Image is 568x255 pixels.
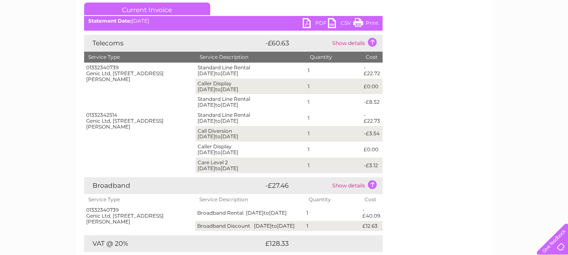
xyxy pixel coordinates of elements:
td: 1 [306,110,362,126]
td: -£22.72 [362,63,382,79]
td: Broadband Rental [DATE] [DATE] [195,205,305,221]
div: Clear Business is a trading name of Verastar Limited (registered in [GEOGRAPHIC_DATA] No. 3667643... [86,5,483,41]
td: 1 [306,142,362,158]
a: Current Invoice [84,3,210,15]
a: PDF [303,18,328,30]
td: 1 [306,79,362,95]
span: to [215,86,221,92]
th: Service Description [195,52,306,63]
span: to [215,102,221,108]
td: -£22.73 [362,110,382,126]
span: to [215,118,221,124]
a: Blog [495,36,507,42]
a: Water [420,36,436,42]
td: Broadband Discount [DATE] [DATE] [195,221,305,231]
th: Service Type [84,194,195,205]
td: £12.63 [360,221,382,231]
td: -£3.12 [362,158,382,174]
span: to [215,165,221,171]
td: 1 [304,205,360,221]
a: Log out [540,36,560,42]
td: 1 [306,94,362,110]
div: 01332340739 Genic Ltd, [STREET_ADDRESS][PERSON_NAME] [86,65,193,82]
td: Show details [330,177,383,194]
a: Telecoms [465,36,490,42]
td: Care Level 2 [DATE] [DATE] [195,158,306,174]
td: Caller Display [DATE] [DATE] [195,142,306,158]
span: to [215,70,221,76]
td: 1 [306,126,362,142]
a: Contact [512,36,533,42]
td: VAT @ 20% [84,235,263,252]
td: 1 [306,63,362,79]
td: -£8.52 [362,94,382,110]
span: to [272,223,277,229]
td: 1 [304,221,360,231]
td: Show details [330,35,383,52]
td: -£60.63 [263,35,330,52]
th: Cost [360,194,382,205]
td: -£3.54 [362,126,382,142]
a: Energy [441,36,460,42]
span: to [215,133,221,139]
img: logo.png [20,22,63,47]
span: to [215,149,221,155]
th: Cost [362,52,382,63]
td: Caller Display [DATE] [DATE] [195,79,306,95]
div: [DATE] [84,18,383,24]
th: Quantity [306,52,362,63]
a: Print [353,18,378,30]
a: 0333 014 3131 [409,4,468,15]
td: Standard Line Rental [DATE] [DATE] [195,110,306,126]
td: Standard Line Rental [DATE] [DATE] [195,94,306,110]
td: Broadband [84,177,263,194]
td: 1 [306,158,362,174]
th: Service Type [84,52,195,63]
div: 01332342514 Genic Ltd, [STREET_ADDRESS][PERSON_NAME] [86,112,193,129]
div: 01332340739 Genic Ltd, [STREET_ADDRESS][PERSON_NAME] [86,207,193,224]
td: Call Diversion [DATE] [DATE] [195,126,306,142]
td: £128.33 [263,235,367,252]
a: CSV [328,18,353,30]
th: Service Description [195,194,305,205]
td: -£40.09 [360,205,382,221]
td: £0.00 [362,142,382,158]
td: -£27.46 [263,177,330,194]
td: £0.00 [362,79,382,95]
td: Standard Line Rental [DATE] [DATE] [195,63,306,79]
b: Statement Date: [88,18,132,24]
span: to [264,210,269,216]
td: Telecoms [84,35,263,52]
th: Quantity [304,194,360,205]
